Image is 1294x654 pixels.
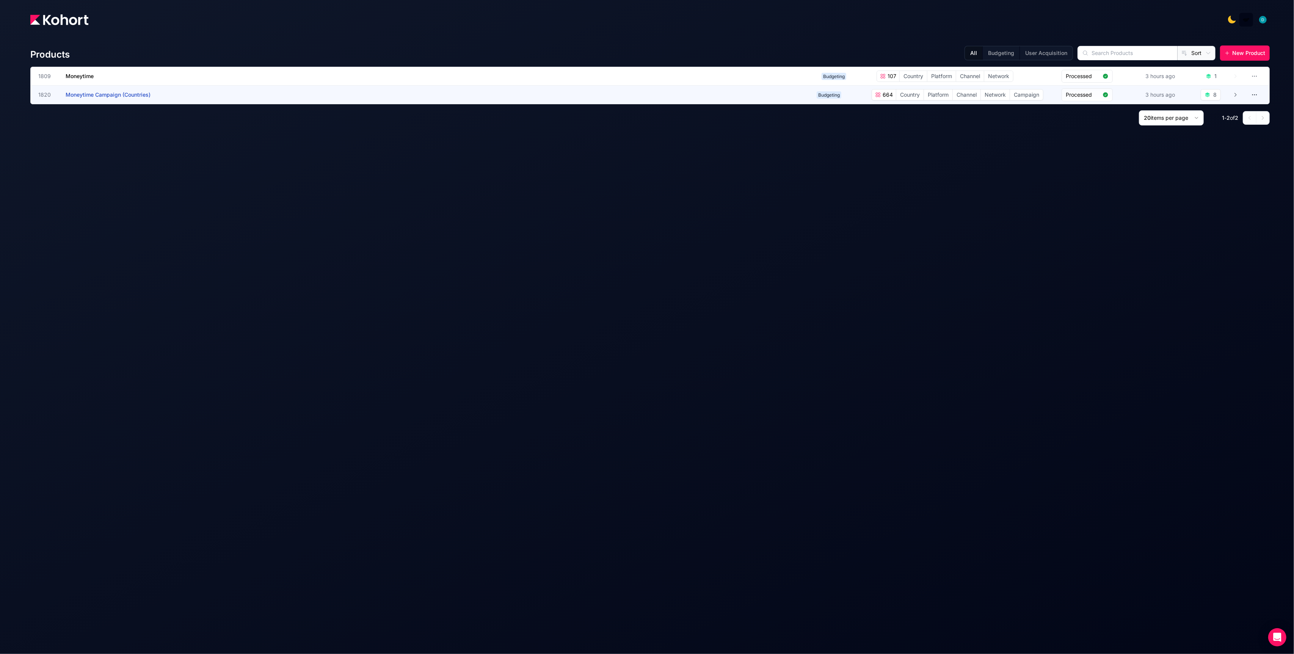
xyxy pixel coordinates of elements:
span: items per page [1151,114,1188,121]
span: Platform [927,71,956,82]
span: of [1230,114,1235,121]
span: Campaign [1010,89,1043,100]
button: All [965,46,982,60]
span: 664 [881,91,893,99]
span: Network [984,71,1013,82]
span: 107 [886,72,896,80]
div: 8 [1213,91,1217,99]
span: 1809 [38,72,56,80]
img: Kohort logo [30,14,88,25]
span: Country [896,89,924,100]
span: 1820 [38,91,56,99]
span: - [1224,114,1227,121]
span: Moneytime [66,73,94,79]
img: logo_MoneyTimeLogo_1_20250619094856634230.png [1242,16,1250,24]
button: Budgeting [982,46,1020,60]
div: 3 hours ago [1144,89,1176,100]
span: Network [981,89,1010,100]
span: 2 [1235,114,1238,121]
button: 20items per page [1139,110,1204,125]
span: Channel [953,89,980,100]
span: Budgeting [817,91,841,99]
a: 1820Moneytime Campaign (Countries)Budgeting664CountryPlatformChannelNetworkCampaignProcessed3 hou... [38,86,1238,104]
span: Processed [1066,72,1100,80]
span: New Product [1232,49,1265,57]
button: New Product [1220,45,1270,61]
span: Processed [1066,91,1100,99]
span: Channel [956,71,984,82]
span: Country [900,71,927,82]
span: 2 [1227,114,1230,121]
button: User Acquisition [1020,46,1073,60]
a: 1809MoneytimeBudgeting107CountryPlatformChannelNetworkProcessed3 hours ago1 [38,67,1238,85]
span: 1 [1222,114,1224,121]
span: Moneytime Campaign (Countries) [66,91,151,98]
span: Sort [1191,49,1201,57]
div: 1 [1214,72,1217,80]
div: 3 hours ago [1144,71,1176,82]
input: Search Products [1078,46,1177,60]
span: Platform [924,89,952,100]
h4: Products [30,49,70,61]
span: 20 [1144,114,1151,121]
div: Open Intercom Messenger [1268,628,1286,646]
span: Budgeting [822,73,846,80]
